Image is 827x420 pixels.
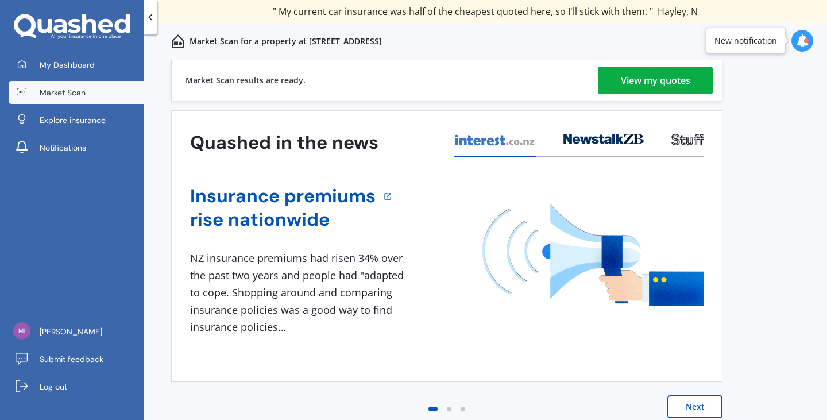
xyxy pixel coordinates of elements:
p: Market Scan for a property at [STREET_ADDRESS] [190,36,382,47]
span: [PERSON_NAME] [40,326,102,337]
div: View my quotes [621,67,690,94]
img: home-and-contents.b802091223b8502ef2dd.svg [171,34,185,48]
img: 5af8620b18903a3f94095952f9d099d7 [13,322,30,340]
div: New notification [714,35,777,47]
a: Insurance premiums [190,184,376,208]
span: My Dashboard [40,59,95,71]
h3: Quashed in the news [190,131,378,155]
a: [PERSON_NAME] [9,320,144,343]
a: Submit feedback [9,348,144,371]
a: Market Scan [9,81,144,104]
div: NZ insurance premiums had risen 34% over the past two years and people had "adapted to cope. Shop... [190,250,408,336]
a: Notifications [9,136,144,159]
img: media image [482,204,704,306]
a: My Dashboard [9,53,144,76]
span: Notifications [40,142,86,153]
a: Explore insurance [9,109,144,132]
span: Market Scan [40,87,86,98]
button: Next [667,395,722,418]
div: Market Scan results are ready. [186,60,306,101]
a: View my quotes [598,67,713,94]
span: Explore insurance [40,114,106,126]
span: Log out [40,381,67,392]
a: rise nationwide [190,208,376,232]
span: Submit feedback [40,353,103,365]
a: Log out [9,375,144,398]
